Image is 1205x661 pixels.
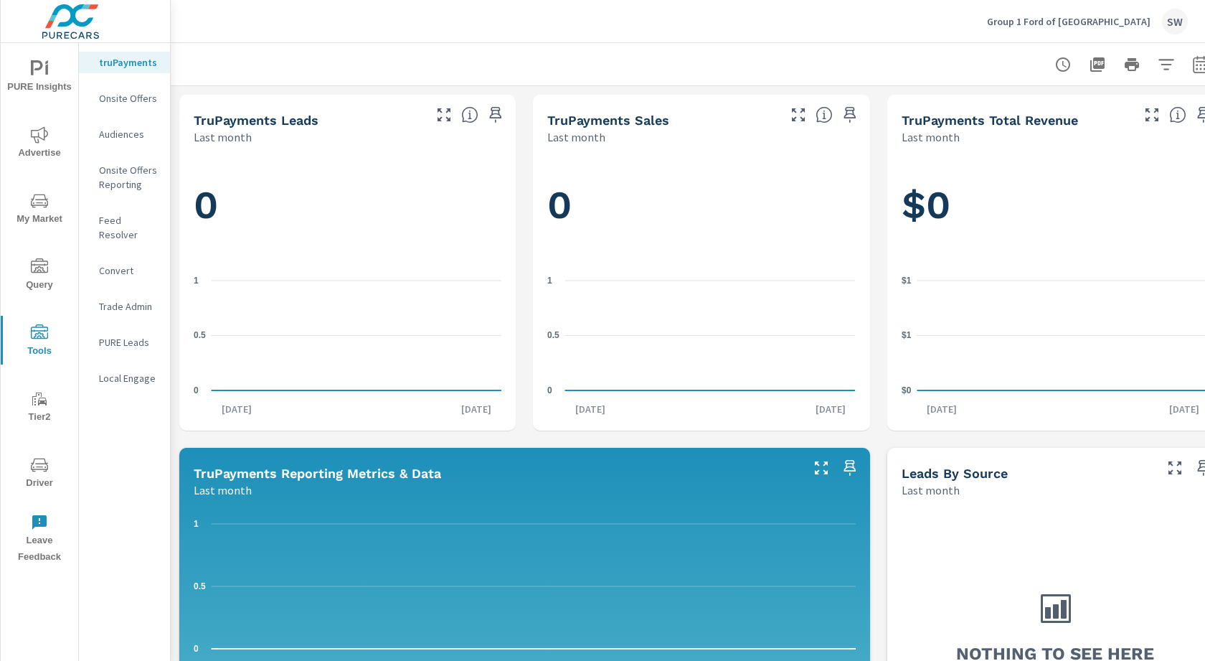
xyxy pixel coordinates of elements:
[838,456,861,479] span: Save this to your personalized report
[99,127,159,141] p: Audiences
[5,192,74,228] span: My Market
[99,335,159,350] p: PURE Leads
[194,581,206,591] text: 0.5
[547,276,552,286] text: 1
[79,52,170,73] div: truPayments
[5,324,74,360] span: Tools
[838,103,861,126] span: Save this to your personalized report
[5,456,74,492] span: Driver
[902,466,1008,481] h5: Leads By Source
[79,159,170,195] div: Onsite Offers Reporting
[79,332,170,353] div: PURE Leads
[79,88,170,109] div: Onsite Offers
[194,181,501,230] h1: 0
[79,260,170,281] div: Convert
[194,482,252,499] p: Last month
[547,113,669,128] h5: truPayments Sales
[5,126,74,161] span: Advertise
[1152,50,1181,79] button: Apply Filters
[99,91,159,106] p: Onsite Offers
[902,113,1078,128] h5: truPayments Total Revenue
[194,385,199,395] text: 0
[5,390,74,426] span: Tier2
[902,330,912,340] text: $1
[902,276,912,286] text: $1
[5,60,74,95] span: PURE Insights
[805,402,856,416] p: [DATE]
[99,55,159,70] p: truPayments
[451,402,501,416] p: [DATE]
[816,106,833,123] span: Number of sales matched to a truPayments lead. [Source: This data is sourced from the dealer's DM...
[194,113,318,128] h5: truPayments Leads
[194,466,441,481] h5: truPayments Reporting Metrics & Data
[99,371,159,385] p: Local Engage
[194,330,206,340] text: 0.5
[5,258,74,294] span: Query
[5,514,74,566] span: Leave Feedback
[79,296,170,317] div: Trade Admin
[917,402,967,416] p: [DATE]
[433,103,455,126] button: Make Fullscreen
[79,123,170,145] div: Audiences
[810,456,833,479] button: Make Fullscreen
[1140,103,1163,126] button: Make Fullscreen
[212,402,262,416] p: [DATE]
[194,276,199,286] text: 1
[1083,50,1112,79] button: "Export Report to PDF"
[547,181,855,230] h1: 0
[565,402,615,416] p: [DATE]
[99,213,159,242] p: Feed Resolver
[902,482,960,499] p: Last month
[547,330,559,340] text: 0.5
[547,385,552,395] text: 0
[99,163,159,192] p: Onsite Offers Reporting
[1169,106,1186,123] span: Total revenue from sales matched to a truPayments lead. [Source: This data is sourced from the de...
[1162,9,1188,34] div: SW
[461,106,478,123] span: The number of truPayments leads.
[194,519,199,529] text: 1
[79,367,170,389] div: Local Engage
[194,128,252,146] p: Last month
[194,644,199,654] text: 0
[99,263,159,278] p: Convert
[987,15,1150,28] p: Group 1 Ford of [GEOGRAPHIC_DATA]
[547,128,605,146] p: Last month
[79,210,170,245] div: Feed Resolver
[902,385,912,395] text: $0
[99,299,159,314] p: Trade Admin
[1117,50,1146,79] button: Print Report
[902,128,960,146] p: Last month
[484,103,507,126] span: Save this to your personalized report
[1163,456,1186,479] button: Make Fullscreen
[1,43,78,571] div: nav menu
[787,103,810,126] button: Make Fullscreen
